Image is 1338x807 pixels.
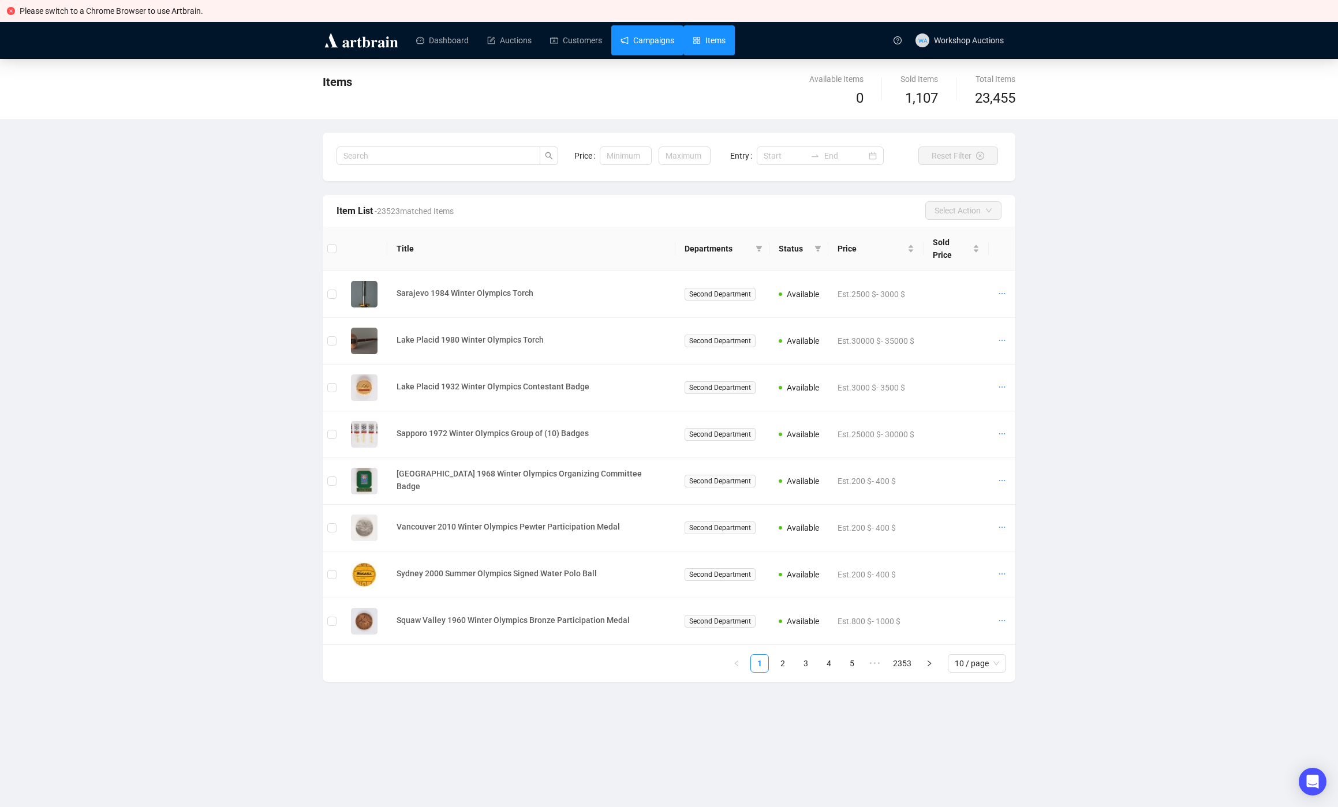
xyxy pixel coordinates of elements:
[843,655,861,672] a: 5
[998,290,1006,298] span: ellipsis
[787,336,819,346] span: Available
[756,245,763,252] span: filter
[838,570,896,579] span: Est. 200 $ - 400 $
[787,476,819,486] span: Available
[975,73,1015,85] div: Total Items
[787,383,819,392] span: Available
[824,149,866,162] input: End
[797,655,814,672] a: 3
[820,655,838,672] a: 4
[814,245,821,252] span: filter
[918,147,998,165] button: Reset Filterclose-circle
[866,654,884,673] span: •••
[820,654,838,673] li: 4
[838,242,905,255] span: Price
[733,660,740,667] span: left
[1299,768,1326,795] div: Open Intercom Messenger
[787,617,819,626] span: Available
[809,73,864,85] div: Available Items
[810,151,820,160] span: to
[998,383,1006,391] span: ellipsis
[574,147,600,165] label: Price
[397,382,589,391] a: Lake Placid 1932 Winter Olympics Contestant Badge
[838,383,905,392] span: Est. 3000 $ - 3500 $
[685,288,756,301] span: Second Department
[998,336,1006,344] span: ellipsis
[397,615,630,625] a: Squaw Valley 1960 Winter Olympics Bronze Participation Medal
[750,654,769,673] li: 1
[843,654,861,673] li: 5
[998,430,1006,438] span: ellipsis
[920,654,939,673] button: right
[787,290,819,299] span: Available
[894,36,902,44] span: question-circle
[351,515,378,541] img: 1613322542.jpg
[753,240,765,257] span: filter
[397,522,620,531] a: Vancouver 2010 Winter Olympics Pewter Participation Medal
[948,654,1006,673] div: Page Size
[998,476,1006,485] span: ellipsis
[727,654,746,673] button: left
[351,608,378,635] img: 1613322542.jpg
[351,468,378,494] img: 1613322542.jpg
[900,73,938,85] div: Sold Items
[730,147,757,165] label: Entry
[397,288,533,298] a: Sarajevo 1984 Winter Olympics Torch
[838,523,896,532] span: Est. 200 $ - 400 $
[685,475,756,487] span: Second Department
[787,570,819,579] span: Available
[685,568,756,581] span: Second Department
[621,25,674,55] a: Campaigns
[787,523,819,532] span: Available
[323,75,352,89] span: Items
[351,421,378,448] img: 1613322542.jpg
[693,25,726,55] a: Items
[828,227,924,271] th: Price
[397,469,642,491] a: [GEOGRAPHIC_DATA] 1968 Winter Olympics Organizing Committee Badge
[685,615,756,628] span: Second Department
[337,147,540,165] input: Search
[685,381,756,394] span: Second Department
[7,7,15,15] span: close-circle
[812,240,824,257] span: filter
[955,655,999,672] span: 10 / page
[918,35,926,44] span: WA
[685,521,756,534] span: Second Department
[397,335,544,344] a: Lake Placid 1980 Winter Olympics Torch
[797,654,815,673] li: 3
[685,335,756,347] span: Second Department
[727,654,746,673] li: Previous Page
[487,25,532,55] a: Auctions
[934,36,1004,45] span: Workshop Auctions
[933,236,970,261] span: Sold Price
[351,281,378,307] img: 1613322542.jpg
[905,90,938,106] span: 1,107
[998,617,1006,625] span: ellipsis
[838,476,896,486] span: Est. 200 $ - 400 $
[975,90,1015,106] span: 23,455
[925,201,1001,220] button: Select Actiondown
[387,227,675,271] th: Title
[685,428,756,441] span: Second Department
[351,374,378,401] img: 1613322542.jpg
[787,430,819,439] span: Available
[838,336,914,346] span: Est. 30000 $ - 35000 $
[889,654,915,673] li: 2353
[351,328,378,354] img: 1613322542.jpg
[550,25,602,55] a: Customers
[998,523,1006,531] span: ellipsis
[924,227,989,271] th: Sold Price
[659,147,710,164] input: Maximum
[998,570,1006,578] span: ellipsis
[685,242,751,255] span: Departments
[545,152,553,160] span: search
[810,151,820,160] span: swap-right
[838,430,914,439] span: Est. 25000 $ - 30000 $
[838,290,905,299] span: Est. 2500 $ - 3000 $
[773,654,792,673] li: 2
[764,149,806,162] input: Start
[774,655,791,672] a: 2
[337,205,454,216] span: Item List
[866,654,884,673] li: Next 5 Pages
[889,655,915,672] a: 2353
